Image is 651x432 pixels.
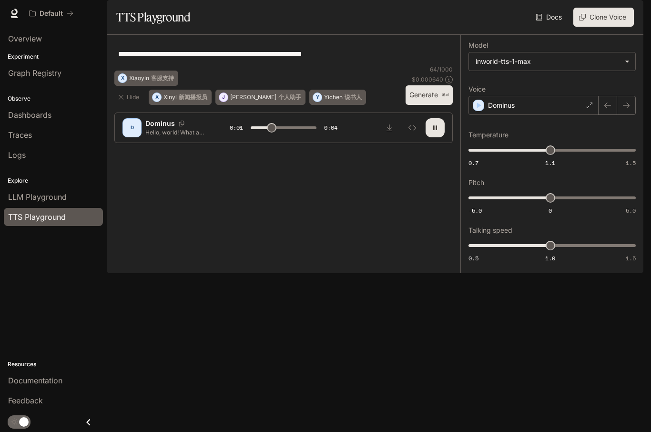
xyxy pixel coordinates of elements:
p: 新闻播报员 [179,94,207,100]
p: Default [40,10,63,18]
h1: TTS Playground [116,8,190,27]
span: 0 [549,206,552,215]
div: J [219,90,228,105]
p: Hello, world! What a wonderful day to be a text-to-speech model! [145,128,207,136]
span: 5.0 [626,206,636,215]
span: 0.7 [468,159,478,167]
p: 64 / 1000 [430,65,453,73]
button: Inspect [403,118,422,137]
button: XXiaoyin客服支持 [114,71,178,86]
p: Talking speed [468,227,512,234]
span: -5.0 [468,206,482,215]
button: YYichen说书人 [309,90,366,105]
button: All workspaces [25,4,78,23]
button: Clone Voice [573,8,634,27]
button: XXinyi新闻播报员 [149,90,212,105]
span: 0:01 [230,123,243,133]
p: 客服支持 [151,75,174,81]
p: $ 0.000640 [412,75,443,83]
p: ⌘⏎ [442,93,449,98]
div: Y [313,90,322,105]
a: Docs [534,8,566,27]
p: Pitch [468,179,484,186]
button: Copy Voice ID [175,121,188,126]
div: X [153,90,161,105]
div: inworld-tts-1-max [469,52,635,71]
p: Xiaoyin [129,75,149,81]
span: 0.5 [468,254,478,262]
span: 1.5 [626,159,636,167]
p: 说书人 [345,94,362,100]
span: 1.1 [545,159,555,167]
p: Dominus [145,119,175,128]
span: 0:04 [324,123,337,133]
p: Temperature [468,132,509,138]
p: Voice [468,86,486,93]
div: D [124,120,140,135]
p: Dominus [488,101,515,110]
div: inworld-tts-1-max [476,57,620,66]
button: Download audio [380,118,399,137]
span: 1.0 [545,254,555,262]
div: X [118,71,127,86]
p: 个人助手 [278,94,301,100]
p: [PERSON_NAME] [230,94,276,100]
p: Yichen [324,94,343,100]
p: Xinyi [163,94,177,100]
button: Generate⌘⏎ [406,85,453,105]
p: Model [468,42,488,49]
span: 1.5 [626,254,636,262]
button: Hide [114,90,145,105]
button: J[PERSON_NAME]个人助手 [215,90,305,105]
